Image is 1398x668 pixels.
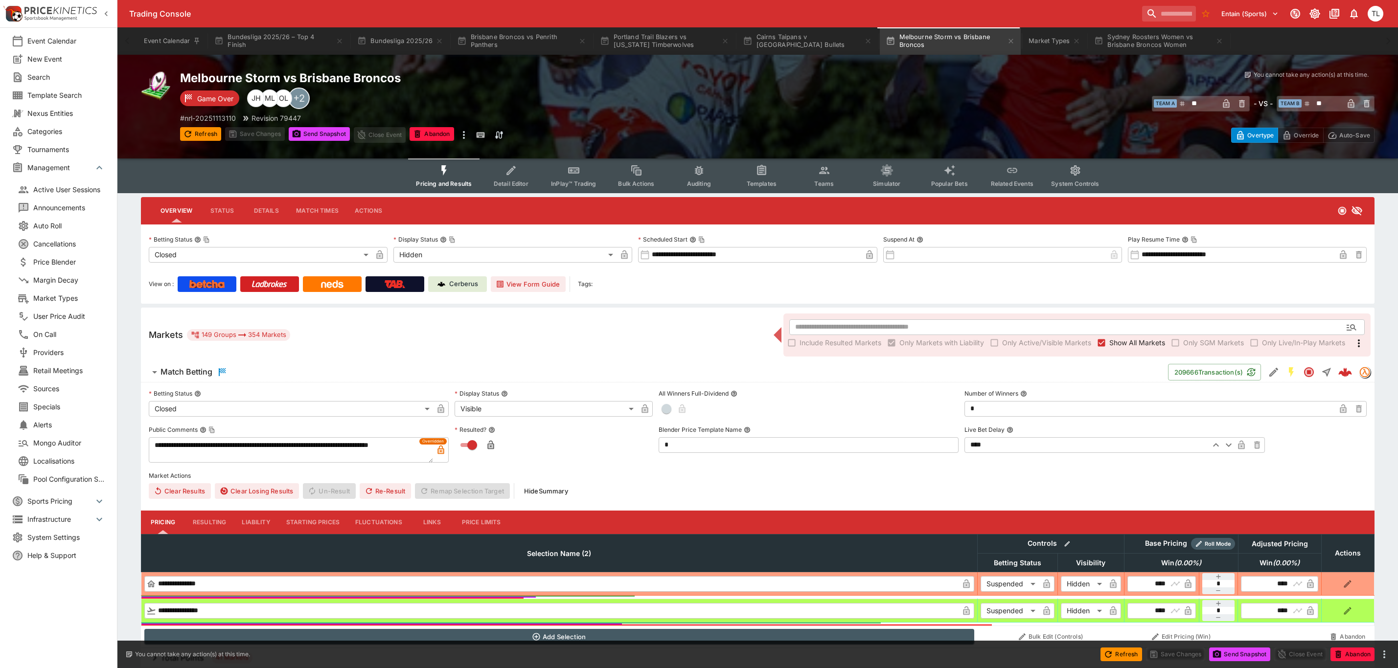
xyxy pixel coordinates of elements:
button: Resulted? [488,426,495,433]
span: Related Events [991,180,1033,187]
span: Betting Status [983,557,1052,569]
button: SGM Enabled [1283,363,1300,381]
p: Number of Winners [964,389,1018,398]
button: Trent Lewis [1365,3,1386,24]
button: HideSummary [518,483,574,499]
button: Abandon [410,127,454,141]
button: Resulting [185,511,234,534]
div: Micheal Lee [261,89,278,107]
p: Live Bet Delay [964,425,1005,434]
button: Edit Pricing (Win) [1127,629,1235,645]
button: Overview [153,199,200,223]
span: Templates [747,180,777,187]
button: Copy To Clipboard [449,236,456,243]
p: Blender Price Template Name [659,425,742,434]
span: Visibility [1065,557,1116,569]
button: Send Snapshot [289,127,350,141]
p: Revision 79447 [252,113,301,123]
p: Overtype [1247,130,1274,140]
p: Cerberus [449,279,478,289]
button: Connected to PK [1286,5,1304,22]
label: Tags: [578,276,593,292]
span: Categories [27,126,105,136]
p: Scheduled Start [638,235,688,244]
a: Cerberus [428,276,487,292]
button: Cairns Taipans v [GEOGRAPHIC_DATA] Bullets [737,27,878,55]
button: Auto-Save [1323,128,1375,143]
button: Bundesliga 2025/26 [351,27,449,55]
div: tradingmodel [1359,366,1371,378]
p: Betting Status [149,389,192,398]
span: Alerts [33,420,105,430]
span: Auto Roll [33,221,105,231]
img: PriceKinetics [24,7,97,14]
button: Public CommentsCopy To Clipboard [200,426,206,433]
input: search [1142,6,1196,22]
button: Display Status [501,390,508,397]
button: Suspend At [917,236,923,243]
button: Brisbane Broncos vs Penrith Panthers [451,27,592,55]
div: a69c8dc5-cdbf-48df-9b72-9c88af4a02d5 [1338,365,1352,379]
span: Sports Pricing [27,496,93,506]
span: Roll Mode [1201,540,1235,548]
img: Sportsbook Management [24,16,77,21]
span: System Controls [1051,180,1099,187]
p: Play Resume Time [1128,235,1180,244]
img: Neds [321,280,343,288]
span: Only Active/Visible Markets [1002,337,1091,348]
p: Copy To Clipboard [180,113,236,123]
h5: Markets [149,329,183,340]
span: Auditing [687,180,711,187]
div: Closed [149,401,433,417]
button: Event Calendar [138,27,206,55]
a: a69c8dc5-cdbf-48df-9b72-9c88af4a02d5 [1335,362,1355,382]
span: On Call [33,329,105,339]
button: Straight [1318,363,1335,381]
div: Visible [455,401,637,417]
button: Bulk Edit (Controls) [980,629,1121,645]
button: Copy To Clipboard [208,426,215,433]
button: Fluctuations [347,511,410,534]
button: more [458,127,470,143]
span: Cancellations [33,239,105,249]
div: Base Pricing [1141,537,1191,550]
th: Controls [977,534,1124,553]
span: New Event [27,54,105,64]
span: Event Calendar [27,36,105,46]
span: Mongo Auditor [33,438,105,448]
img: Ladbrokes [252,280,287,288]
span: Nexus Entities [27,108,105,118]
button: Betting Status [194,390,201,397]
button: Pricing [141,511,185,534]
span: Mark an event as closed and abandoned. [1330,648,1375,658]
button: Sydney Roosters Women vs Brisbane Broncos Women [1088,27,1229,55]
button: Display StatusCopy To Clipboard [440,236,447,243]
img: Cerberus [437,280,445,288]
button: 209666Transaction(s) [1168,364,1261,380]
button: Notifications [1345,5,1363,22]
h2: Copy To Clipboard [180,70,778,86]
button: Toggle light/dark mode [1306,5,1324,22]
p: Display Status [393,235,438,244]
img: PriceKinetics Logo [3,4,23,23]
div: Hidden [1061,603,1105,619]
div: Suspended [981,576,1039,592]
button: Details [244,199,288,223]
button: Open [1343,318,1360,336]
p: Game Over [197,93,233,104]
div: Owen Looney [275,89,292,107]
button: Clear Results [149,483,211,499]
span: Overridden [422,438,444,445]
p: Resulted? [455,425,486,434]
em: ( 0.00 %) [1174,557,1201,569]
button: more [1378,648,1390,660]
span: Template Search [27,90,105,100]
button: View Form Guide [491,276,566,292]
span: Only Markets with Liability [899,337,984,348]
p: You cannot take any action(s) at this time. [135,650,250,659]
img: tradingmodel [1359,367,1370,378]
button: Abandon [1324,629,1371,645]
span: Retail Meetings [33,365,105,376]
button: Copy To Clipboard [203,236,210,243]
button: Bundesliga 2025/26 – Top 4 Finish [208,27,349,55]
